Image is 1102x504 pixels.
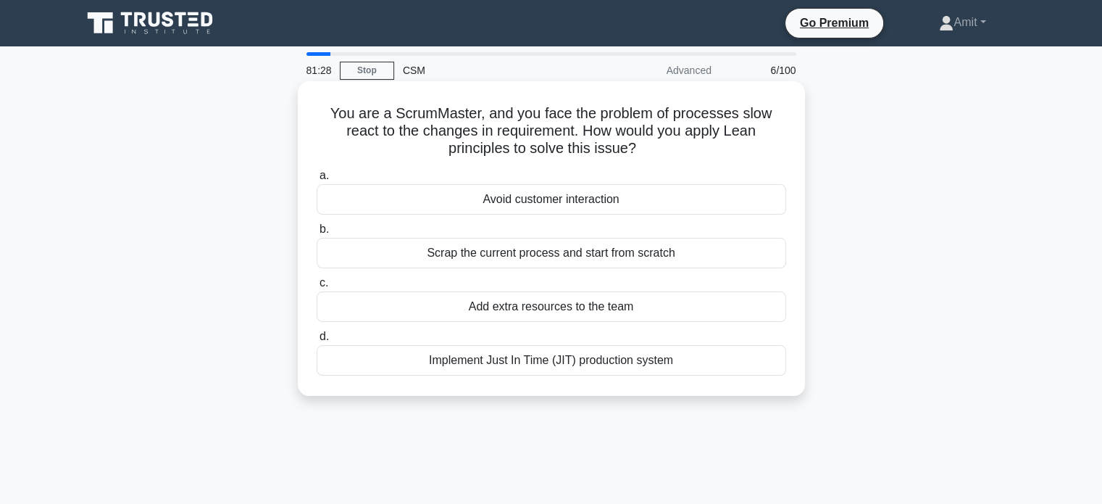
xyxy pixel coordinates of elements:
[298,56,340,85] div: 81:28
[320,276,328,289] span: c.
[904,8,1020,37] a: Amit
[720,56,805,85] div: 6/100
[320,330,329,342] span: d.
[317,292,786,322] div: Add extra resources to the team
[320,223,329,235] span: b.
[315,104,788,158] h5: You are a ScrumMaster, and you face the problem of processes slow react to the changes in require...
[340,62,394,80] a: Stop
[394,56,593,85] div: CSM
[593,56,720,85] div: Advanced
[791,14,877,32] a: Go Premium
[317,184,786,215] div: Avoid customer interaction
[317,238,786,268] div: Scrap the current process and start from scratch
[320,169,329,181] span: a.
[317,345,786,376] div: Implement Just In Time (JIT) production system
